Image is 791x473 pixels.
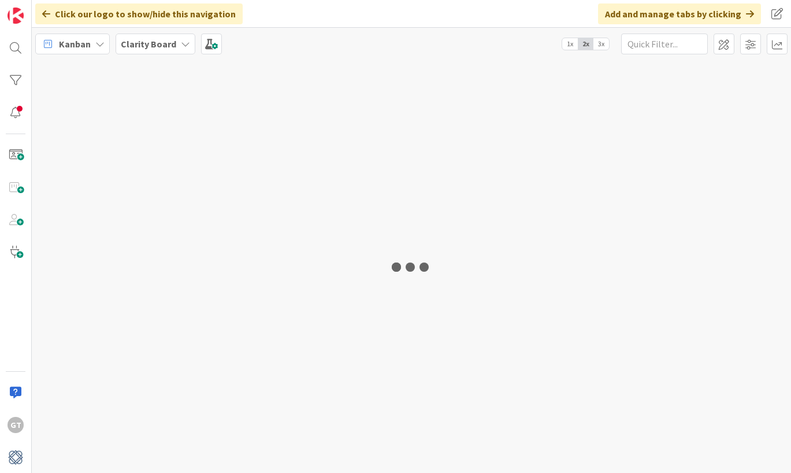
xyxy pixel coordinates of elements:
[35,3,243,24] div: Click our logo to show/hide this navigation
[598,3,761,24] div: Add and manage tabs by clicking
[8,417,24,433] div: GT
[8,8,24,24] img: Visit kanbanzone.com
[562,38,578,50] span: 1x
[59,37,91,51] span: Kanban
[593,38,609,50] span: 3x
[621,34,708,54] input: Quick Filter...
[8,449,24,465] img: avatar
[578,38,593,50] span: 2x
[121,38,176,50] b: Clarity Board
